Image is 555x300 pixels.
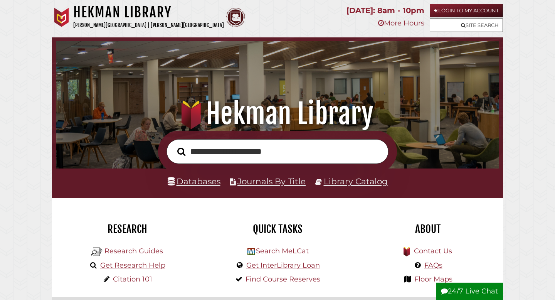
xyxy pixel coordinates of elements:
[414,247,452,255] a: Contact Us
[247,248,255,255] img: Hekman Library Logo
[237,176,306,186] a: Journals By Title
[414,275,452,283] a: Floor Maps
[173,145,189,158] button: Search
[358,222,497,236] h2: About
[58,222,197,236] h2: Research
[246,275,320,283] a: Find Course Reserves
[430,4,503,17] a: Login to My Account
[346,4,424,17] p: [DATE]: 8am - 10pm
[226,8,245,27] img: Calvin Theological Seminary
[177,147,185,156] i: Search
[52,8,71,27] img: Calvin University
[64,97,491,131] h1: Hekman Library
[100,261,165,270] a: Get Research Help
[246,261,320,270] a: Get InterLibrary Loan
[168,176,220,186] a: Databases
[73,4,224,21] h1: Hekman Library
[424,261,442,270] a: FAQs
[73,21,224,30] p: [PERSON_NAME][GEOGRAPHIC_DATA] | [PERSON_NAME][GEOGRAPHIC_DATA]
[256,247,309,255] a: Search MeLCat
[378,19,424,27] a: More Hours
[113,275,152,283] a: Citation 101
[91,246,103,258] img: Hekman Library Logo
[430,19,503,32] a: Site Search
[208,222,347,236] h2: Quick Tasks
[324,176,388,186] a: Library Catalog
[104,247,163,255] a: Research Guides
